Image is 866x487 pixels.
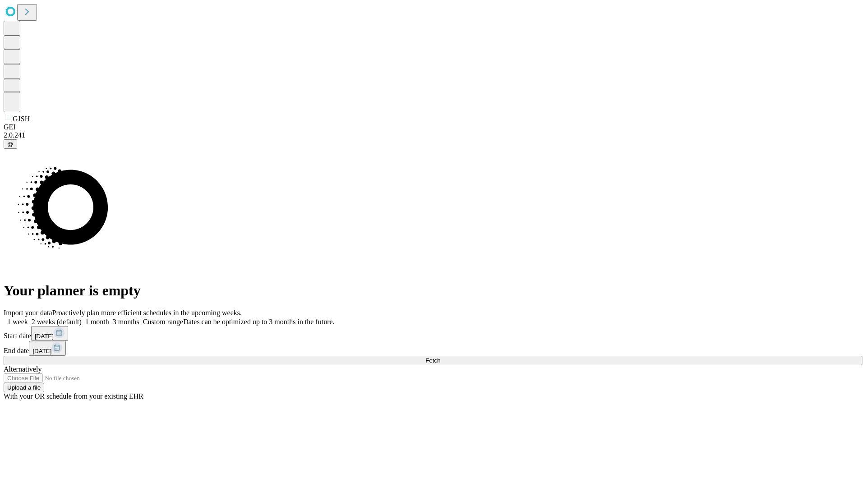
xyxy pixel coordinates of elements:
button: Fetch [4,356,862,365]
div: GEI [4,123,862,131]
h1: Your planner is empty [4,282,862,299]
span: Custom range [143,318,183,326]
span: 1 week [7,318,28,326]
span: Dates can be optimized up to 3 months in the future. [183,318,334,326]
div: 2.0.241 [4,131,862,139]
div: Start date [4,326,862,341]
span: Import your data [4,309,52,317]
button: Upload a file [4,383,44,392]
span: 2 weeks (default) [32,318,82,326]
button: [DATE] [31,326,68,341]
span: 3 months [113,318,139,326]
button: @ [4,139,17,149]
button: [DATE] [29,341,66,356]
span: Fetch [425,357,440,364]
span: [DATE] [32,348,51,354]
span: [DATE] [35,333,54,340]
div: End date [4,341,862,356]
span: With your OR schedule from your existing EHR [4,392,143,400]
span: 1 month [85,318,109,326]
span: @ [7,141,14,147]
span: Proactively plan more efficient schedules in the upcoming weeks. [52,309,242,317]
span: GJSH [13,115,30,123]
span: Alternatively [4,365,41,373]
